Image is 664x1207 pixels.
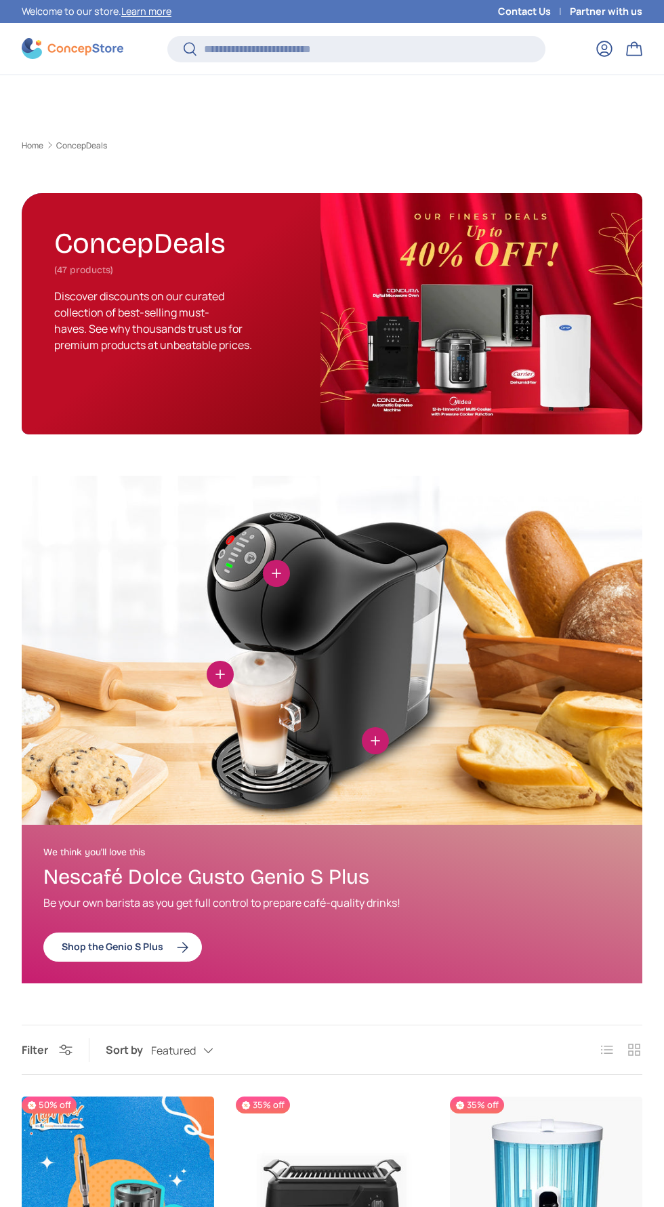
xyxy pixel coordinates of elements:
[121,5,171,18] a: Learn more
[43,895,520,911] p: Be your own barista as you get full control to prepare café-quality drinks!
[56,142,107,150] a: ConcepDeals
[22,1042,48,1057] span: Filter
[236,1097,290,1113] span: 35% off
[498,4,570,19] a: Contact Us
[43,863,520,891] h3: Nescafé Dolce Gusto Genio S Plus
[54,221,226,260] h1: ConcepDeals
[22,1042,72,1057] button: Filter
[151,1044,196,1057] span: Featured
[54,289,252,352] span: Discover discounts on our curated collection of best-selling must-haves. See why thousands trust ...
[43,846,520,859] h2: We think you'll love this
[570,4,642,19] a: Partner with us
[54,264,113,276] span: (47 products)
[22,1097,77,1113] span: 50% off
[22,142,43,150] a: Home
[22,140,642,152] nav: Breadcrumbs
[320,193,642,434] img: ConcepDeals
[450,1097,504,1113] span: 35% off
[43,933,202,962] a: Shop the Genio S Plus
[22,4,171,19] p: Welcome to our store.
[22,38,123,59] img: ConcepStore
[151,1039,241,1063] button: Featured
[106,1042,151,1058] label: Sort by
